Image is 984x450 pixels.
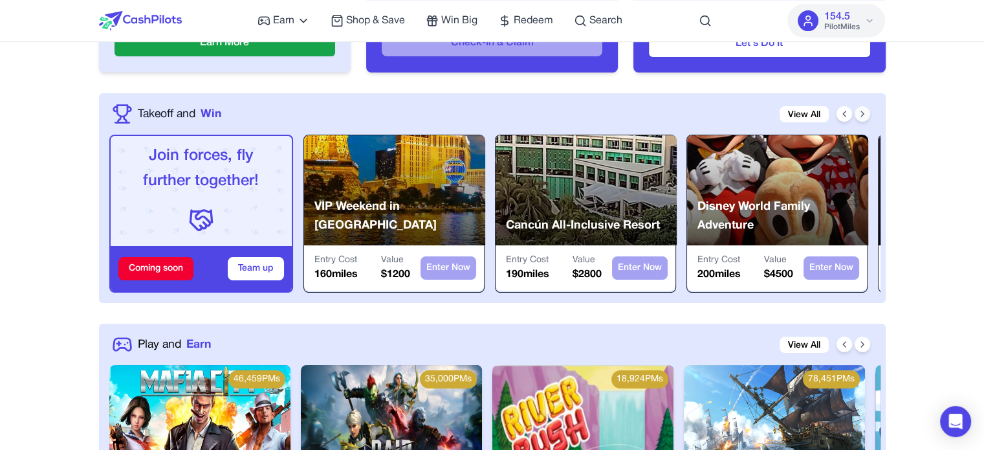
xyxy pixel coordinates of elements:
p: Cancún All-Inclusive Resort [506,216,660,235]
p: Disney World Family Adventure [697,197,868,236]
a: View All [780,106,829,122]
p: Value [381,254,410,267]
button: Enter Now [804,256,859,280]
p: 200 miles [697,267,741,282]
a: Redeem [498,13,553,28]
span: Earn [186,336,211,353]
span: Redeem [514,13,553,28]
span: Earn [273,13,294,28]
a: Search [574,13,622,28]
p: Entry Cost [506,254,549,267]
span: PilotMiles [824,22,859,32]
button: Enter Now [612,256,668,280]
p: Value [764,254,793,267]
div: 18,924 PMs [611,370,668,388]
p: $ 1200 [381,267,410,282]
span: Shop & Save [346,13,405,28]
button: Let's Do It [649,30,869,57]
a: Play andEarn [138,336,211,353]
p: 190 miles [506,267,549,282]
span: Search [589,13,622,28]
a: Shop & Save [331,13,405,28]
div: Coming soon [118,257,193,280]
img: CashPilots Logo [99,11,182,30]
span: Play and [138,336,181,353]
span: Takeoff and [138,106,195,122]
a: Earn [257,13,310,28]
button: Enter Now [421,256,476,280]
p: Value [573,254,602,267]
p: $ 2800 [573,267,602,282]
p: VIP Weekend in [GEOGRAPHIC_DATA] [314,197,485,236]
span: 154.5 [824,9,849,25]
button: Team up [228,257,284,280]
a: View All [780,337,829,353]
p: Join forces, fly further together! [121,144,281,194]
a: Takeoff andWin [138,106,221,122]
div: 35,000 PMs [420,370,477,388]
span: Win [201,106,221,122]
a: Win Big [426,13,477,28]
p: $ 4500 [764,267,793,282]
button: Check-In & Claim [382,29,602,56]
button: Earn More [115,29,335,56]
p: 160 miles [314,267,358,282]
p: Entry Cost [697,254,741,267]
button: 154.5PilotMiles [787,4,885,38]
div: Open Intercom Messenger [940,406,971,437]
div: 78,451 PMs [803,370,860,388]
div: 46,459 PMs [228,370,285,388]
p: Entry Cost [314,254,358,267]
span: Win Big [441,13,477,28]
